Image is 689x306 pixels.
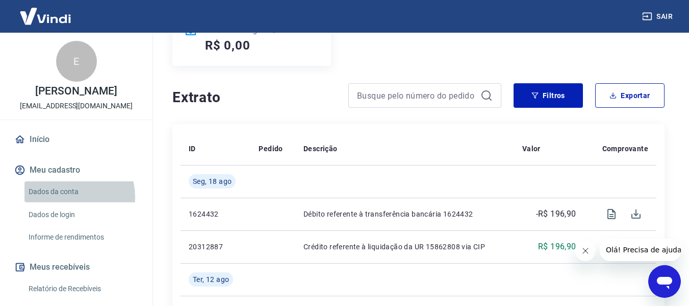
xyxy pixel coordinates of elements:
[640,7,677,26] button: Sair
[12,256,140,278] button: Meus recebíveis
[522,144,541,154] p: Valor
[514,83,583,108] button: Filtros
[24,227,140,248] a: Informe de rendimentos
[6,7,86,15] span: Olá! Precisa de ajuda?
[357,88,476,103] input: Busque pelo número do pedido
[20,101,133,111] p: [EMAIL_ADDRESS][DOMAIN_NAME]
[536,208,576,220] p: -R$ 196,90
[56,41,97,82] div: E
[538,241,576,253] p: R$ 196,90
[303,242,506,252] p: Crédito referente à liquidação da UR 15862808 via CIP
[303,209,506,219] p: Débito referente à transferência bancária 1624432
[35,86,117,97] p: [PERSON_NAME]
[12,1,79,32] img: Vindi
[12,128,140,151] a: Início
[599,202,624,226] span: Visualizar
[172,87,336,108] h4: Extrato
[189,144,196,154] p: ID
[575,241,596,261] iframe: Fechar mensagem
[595,83,665,108] button: Exportar
[600,239,681,261] iframe: Mensagem da empresa
[205,37,250,54] h5: R$ 0,00
[12,159,140,181] button: Meu cadastro
[24,278,140,299] a: Relatório de Recebíveis
[24,181,140,202] a: Dados da conta
[193,274,229,285] span: Ter, 12 ago
[303,144,338,154] p: Descrição
[189,242,242,252] p: 20312887
[648,265,681,298] iframe: Botão para abrir a janela de mensagens
[189,209,242,219] p: 1624432
[24,204,140,225] a: Dados de login
[624,202,648,226] span: Download
[602,144,648,154] p: Comprovante
[259,144,283,154] p: Pedido
[193,176,232,186] span: Seg, 18 ago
